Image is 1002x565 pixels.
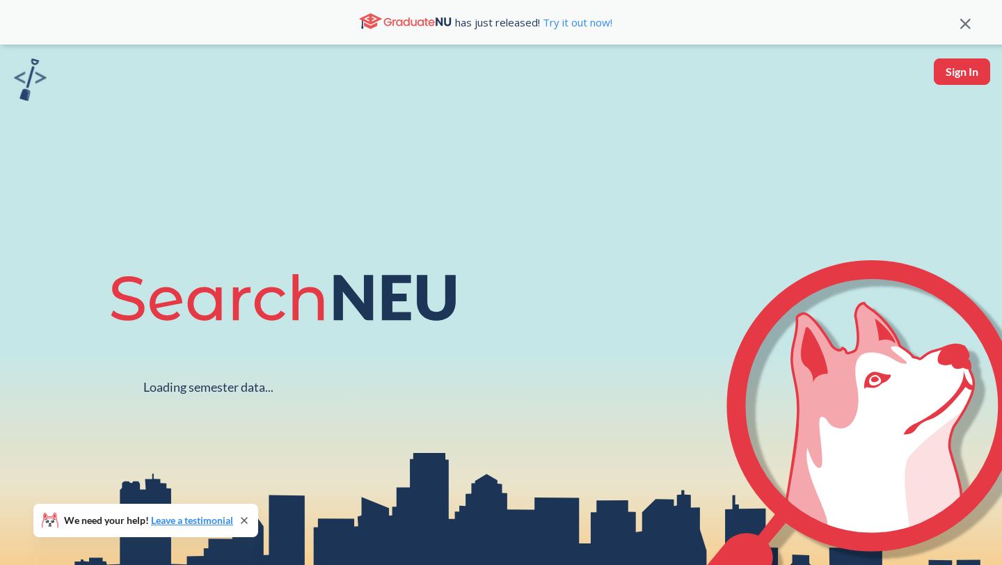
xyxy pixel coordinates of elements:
div: Loading semester data... [143,379,273,395]
a: Leave a testimonial [151,514,233,526]
img: sandbox logo [14,58,47,101]
a: Try it out now! [540,15,612,29]
span: has just released! [455,15,612,30]
button: Sign In [934,58,990,85]
a: sandbox logo [14,58,47,105]
span: We need your help! [64,516,233,525]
